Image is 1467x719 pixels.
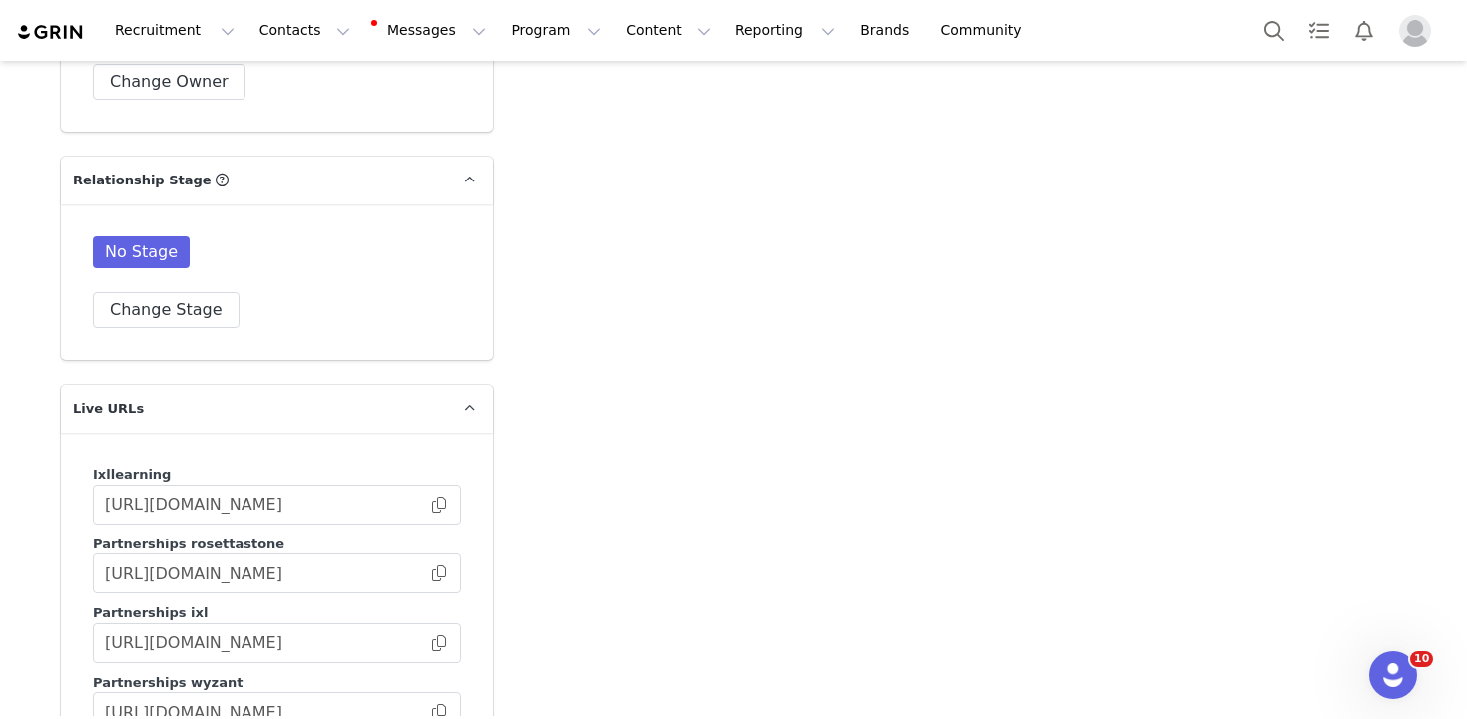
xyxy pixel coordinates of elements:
[93,64,245,100] button: Change Owner
[103,8,246,53] button: Recruitment
[929,8,1043,53] a: Community
[1297,8,1341,53] a: Tasks
[93,605,208,620] span: Partnerships ixl
[1252,8,1296,53] button: Search
[1342,8,1386,53] button: Notifications
[614,8,723,53] button: Content
[93,292,240,328] button: Change Stage
[1369,651,1417,699] iframe: Intercom live chat
[363,8,498,53] button: Messages
[93,236,190,268] span: No Stage
[93,467,171,482] span: Ixllearning
[724,8,847,53] button: Reporting
[73,171,212,190] span: Relationship Stage
[1387,15,1451,47] button: Profile
[73,399,144,419] span: Live URLs
[16,16,819,38] body: Rich Text Area. Press ALT-0 for help.
[247,8,362,53] button: Contacts
[848,8,927,53] a: Brands
[93,537,284,551] span: Partnerships rosettastone
[16,23,86,42] img: grin logo
[1410,651,1433,667] span: 10
[93,675,243,690] span: Partnerships wyzant
[499,8,613,53] button: Program
[1399,15,1431,47] img: placeholder-profile.jpg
